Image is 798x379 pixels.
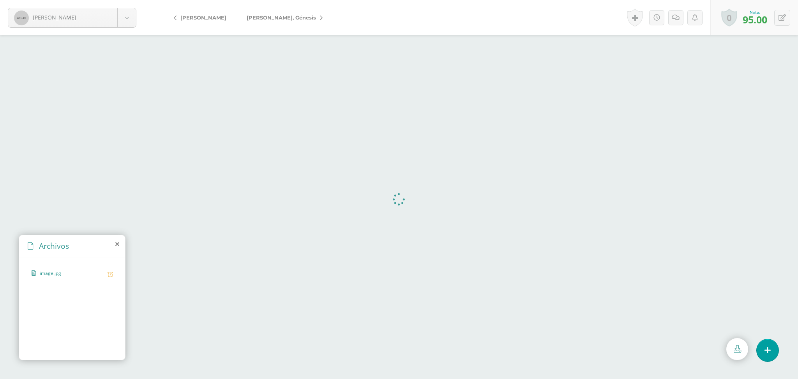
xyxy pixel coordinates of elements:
span: [PERSON_NAME], Génesis [247,14,316,21]
span: image.jpg [40,270,104,277]
span: Archivos [39,241,69,251]
span: 95.00 [743,13,767,26]
span: [PERSON_NAME] [33,14,76,21]
i: close [115,241,119,247]
img: 40x40 [14,11,29,25]
span: [PERSON_NAME] [180,14,226,21]
a: [PERSON_NAME], Génesis [237,8,329,27]
a: 0 [721,9,737,27]
div: Nota: [743,9,767,15]
a: [PERSON_NAME] [168,8,237,27]
a: [PERSON_NAME] [8,8,136,27]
